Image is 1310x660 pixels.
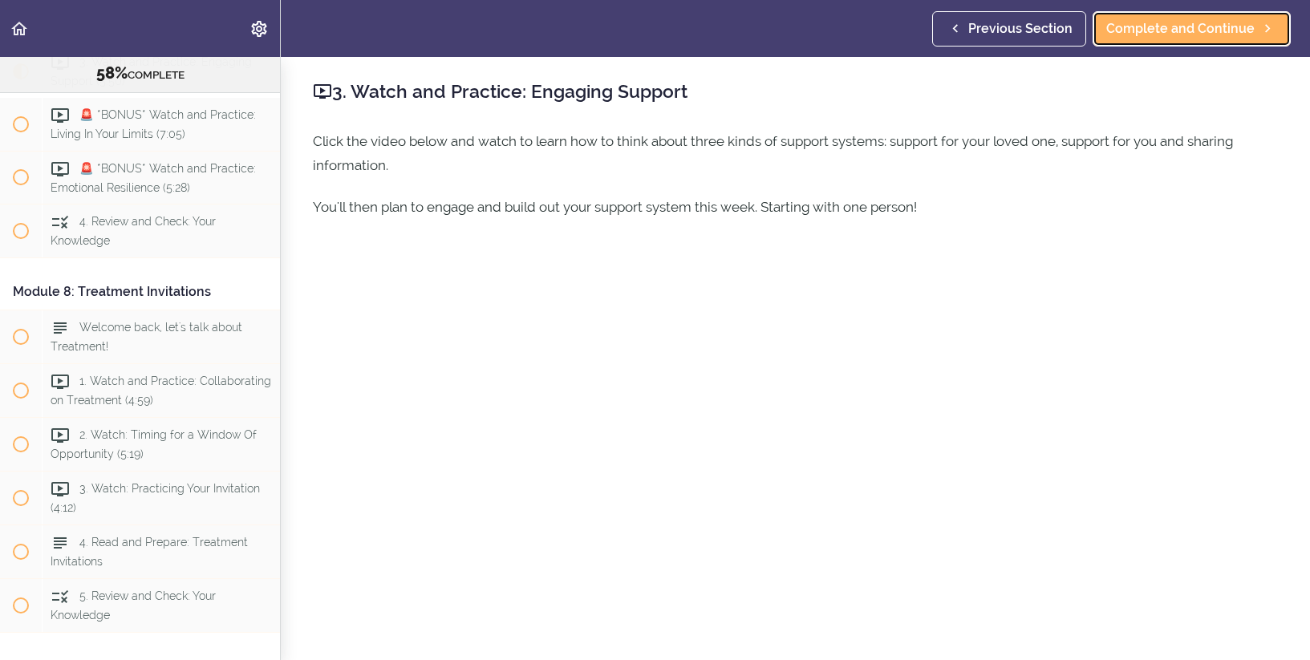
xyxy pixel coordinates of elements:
a: Complete and Continue [1093,11,1291,47]
span: 2. Watch: Timing for a Window Of Opportunity (5:19) [51,429,257,460]
svg: Settings Menu [249,19,269,38]
span: 🚨 *BONUS* Watch and Practice: Emotional Resilience (5:28) [51,162,256,193]
span: Complete and Continue [1106,19,1255,38]
a: Previous Section [932,11,1086,47]
span: Click the video below and watch to learn how to think about three kinds of support systems: suppo... [313,133,1233,173]
span: 5. Review and Check: Your Knowledge [51,590,216,622]
div: COMPLETE [20,63,260,84]
svg: Back to course curriculum [10,19,29,38]
span: Previous Section [968,19,1073,38]
span: Welcome back, let's talk about Treatment! [51,322,242,353]
span: You'll then plan to engage and build out your support system this week. Starting with one person! [313,199,917,215]
span: 4. Read and Prepare: Treatment Invitations [51,537,248,568]
span: 4. Review and Check: Your Knowledge [51,216,216,247]
span: 🚨 *BONUS* Watch and Practice: Living In Your Limits (7:05) [51,108,256,140]
span: 1. Watch and Practice: Collaborating on Treatment (4:59) [51,375,271,407]
span: 58% [96,63,128,83]
h2: 3. Watch and Practice: Engaging Support [313,78,1278,105]
span: 3. Watch: Practicing Your Invitation (4:12) [51,483,260,514]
